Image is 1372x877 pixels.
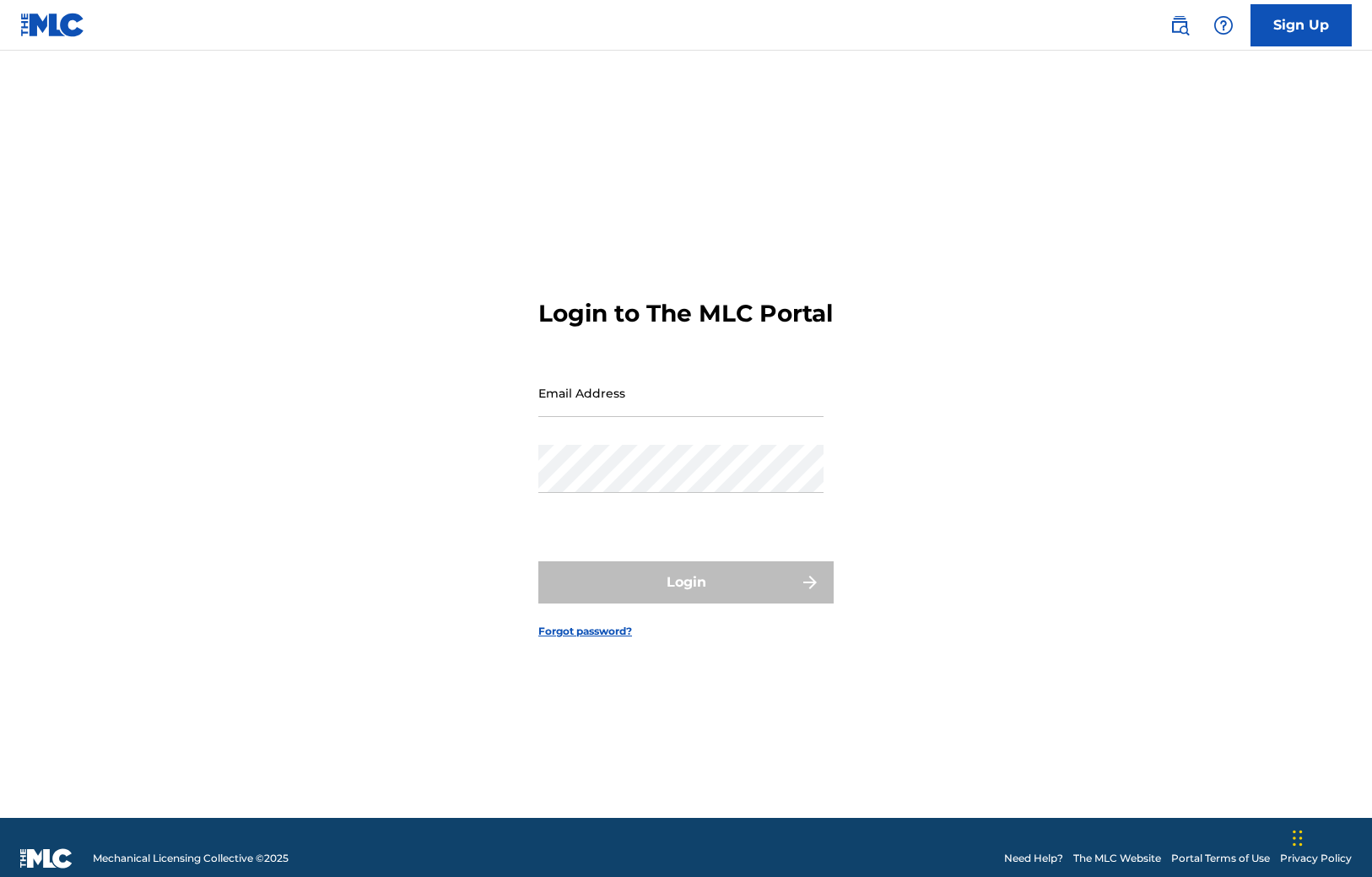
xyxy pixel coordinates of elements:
[1213,15,1234,35] img: help
[1288,796,1372,877] iframe: Chat Widget
[1073,851,1161,866] a: The MLC Website
[1207,8,1240,42] div: Help
[1250,4,1352,46] a: Sign Up
[538,299,833,328] h3: Login to The MLC Portal
[1171,851,1270,866] a: Portal Terms of Use
[20,848,73,869] img: logo
[93,851,289,866] span: Mechanical Licensing Collective © 2025
[538,624,632,639] a: Forgot password?
[1163,8,1196,42] a: Public Search
[20,13,85,37] img: MLC Logo
[1293,813,1303,863] div: Drag
[1280,851,1352,866] a: Privacy Policy
[1169,15,1190,35] img: search
[1004,851,1063,866] a: Need Help?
